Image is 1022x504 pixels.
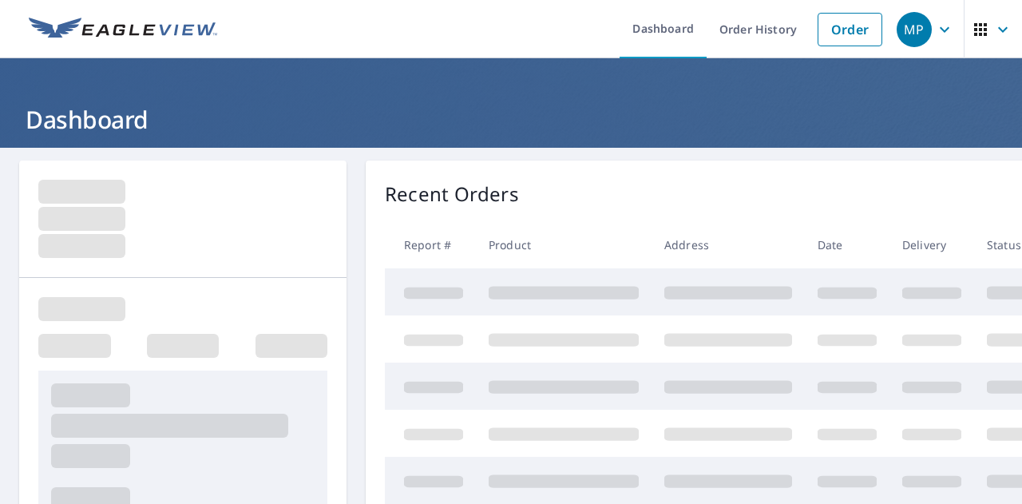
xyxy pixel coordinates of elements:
th: Address [652,221,805,268]
a: Order [818,13,882,46]
th: Report # [385,221,476,268]
div: MP [897,12,932,47]
th: Date [805,221,889,268]
th: Product [476,221,652,268]
th: Delivery [889,221,974,268]
img: EV Logo [29,18,217,42]
p: Recent Orders [385,180,519,208]
h1: Dashboard [19,103,1003,136]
